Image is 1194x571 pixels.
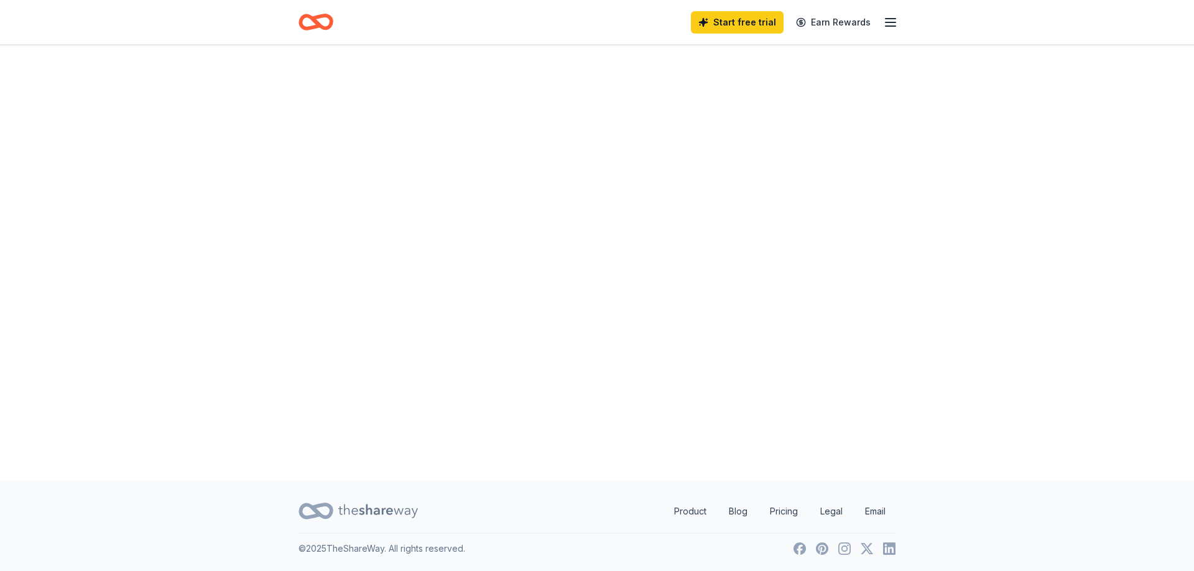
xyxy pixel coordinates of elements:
nav: quick links [664,499,895,524]
a: Blog [719,499,757,524]
a: Product [664,499,716,524]
a: Start free trial [691,11,784,34]
a: Earn Rewards [789,11,878,34]
a: Pricing [760,499,808,524]
a: Home [298,7,333,37]
p: © 2025 TheShareWay. All rights reserved. [298,541,465,556]
a: Legal [810,499,853,524]
a: Email [855,499,895,524]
